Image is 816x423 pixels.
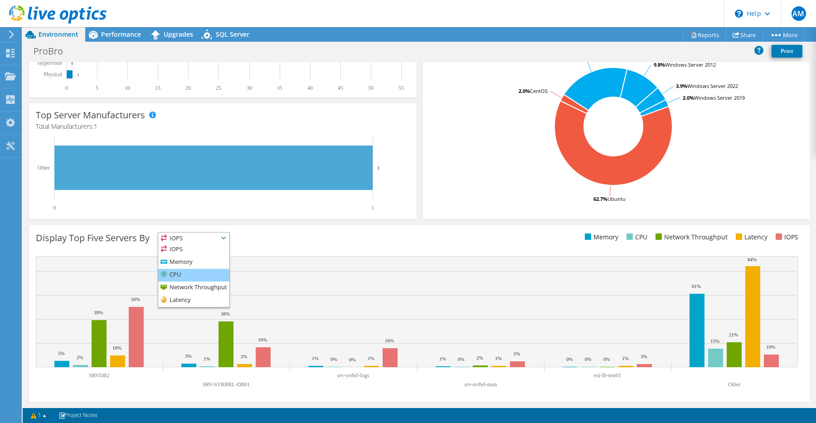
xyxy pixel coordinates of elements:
text: 5% [514,351,520,356]
text: 39% [94,310,103,315]
text: 2% [241,354,248,359]
text: 1 [377,165,380,170]
text: 1% [439,356,446,361]
a: Project Notes [52,410,104,421]
tspan: 3.9% [676,83,687,89]
span: 1 [94,122,97,131]
text: Physical [44,71,62,78]
text: 1% [622,355,629,361]
text: 21% [729,332,738,337]
text: 50 [368,85,374,91]
span: Environment [39,30,78,39]
text: 25 [216,85,221,91]
text: 0% [458,356,465,362]
text: 84% [748,257,757,262]
text: 1% [495,355,502,361]
text: 20 [185,85,191,91]
li: CPU [624,232,647,242]
text: srv-svrbrl-logs [337,372,369,379]
text: 10% [766,344,775,350]
tspan: Windows Server 2012 [665,61,716,68]
text: 5% [58,350,65,356]
text: 1% [204,356,210,361]
text: 1 [371,204,374,211]
text: 0% [349,357,356,362]
h3: Top Server Manufacturers [36,110,145,120]
a: 1 [24,410,53,421]
li: Network Throughput [158,282,229,294]
a: Share [726,28,763,42]
text: 61% [692,283,701,289]
text: 15 [155,85,160,91]
span: AM [792,6,806,21]
text: 0% [603,356,610,362]
tspan: CentOS [530,88,548,94]
text: 40 [307,85,313,91]
h1: ProBro [29,46,77,56]
text: 10% [112,345,121,350]
svg: \n [735,10,743,18]
text: 2% [476,355,483,360]
text: 45 [338,85,343,91]
text: SRV-SVRBRL-DB01 [203,381,250,388]
text: 0% [566,356,573,362]
text: 16% [385,338,394,343]
span: IOPS [158,233,229,243]
text: 0 [71,61,73,66]
text: 38% [221,311,230,316]
span: SQL Server [216,30,249,39]
tspan: 9.8% [654,61,665,68]
text: ext-lb-test01 [594,372,622,379]
tspan: Windows Server 2019 [694,94,745,101]
text: 5 [96,85,98,91]
li: Memory [158,256,229,269]
tspan: Windows Server 2022 [687,83,738,89]
text: srv-svrbrl-mon [464,381,497,388]
li: Latency [733,232,767,242]
text: Hypervisor [38,60,62,66]
text: Other [728,381,740,388]
text: 55 [398,85,404,91]
text: 35 [277,85,282,91]
tspan: Ubuntu [607,195,626,202]
text: 0% [585,356,592,362]
text: 16% [258,337,267,342]
tspan: 2.0% [683,94,694,101]
a: More [763,28,805,42]
text: 10 [125,85,130,91]
text: Other [38,165,50,171]
tspan: 2.0% [519,88,530,94]
a: Reports [683,28,726,42]
text: 2% [77,355,83,360]
text: 1% [312,355,319,361]
span: Performance [101,30,141,39]
span: Upgrades [164,30,193,39]
li: Memory [583,232,618,242]
text: 0 [65,85,68,91]
text: 3% [641,354,647,359]
text: 30 [247,85,252,91]
text: 3% [185,353,192,359]
text: 1% [368,355,374,361]
h4: Total Manufacturers: [36,122,409,131]
text: 15% [710,338,719,344]
li: IOPS [773,232,798,242]
tspan: 62.7% [593,195,607,202]
li: Latency [158,294,229,307]
li: IOPS [158,243,229,256]
a: Print [772,45,802,58]
text: 1 [77,73,79,77]
li: CPU [158,269,229,282]
text: 50% [131,297,140,302]
text: SRVDB2 [89,372,109,379]
text: 0% [330,356,337,362]
text: 0 [53,204,56,211]
li: Network Throughput [653,232,728,242]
